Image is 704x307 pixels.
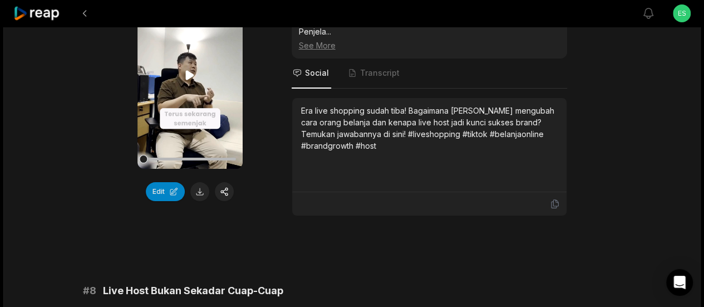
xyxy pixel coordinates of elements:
[360,67,400,79] span: Transcript
[305,67,329,79] span: Social
[299,40,560,51] div: See More
[299,2,560,51] div: Pembahasan tentang pengaruh TikTok dan live shopping sangat aktual dan menarik. Banyak audiens ya...
[103,283,283,299] span: Live Host Bukan Sekadar Cuap-Cuap
[83,283,96,299] span: # 8
[666,269,693,296] div: Open Intercom Messenger
[292,59,567,89] nav: Tabs
[301,105,558,152] div: Era live shopping sudah tiba! Bagaimana [PERSON_NAME] mengubah cara orang belanja dan kenapa live...
[146,182,185,201] button: Edit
